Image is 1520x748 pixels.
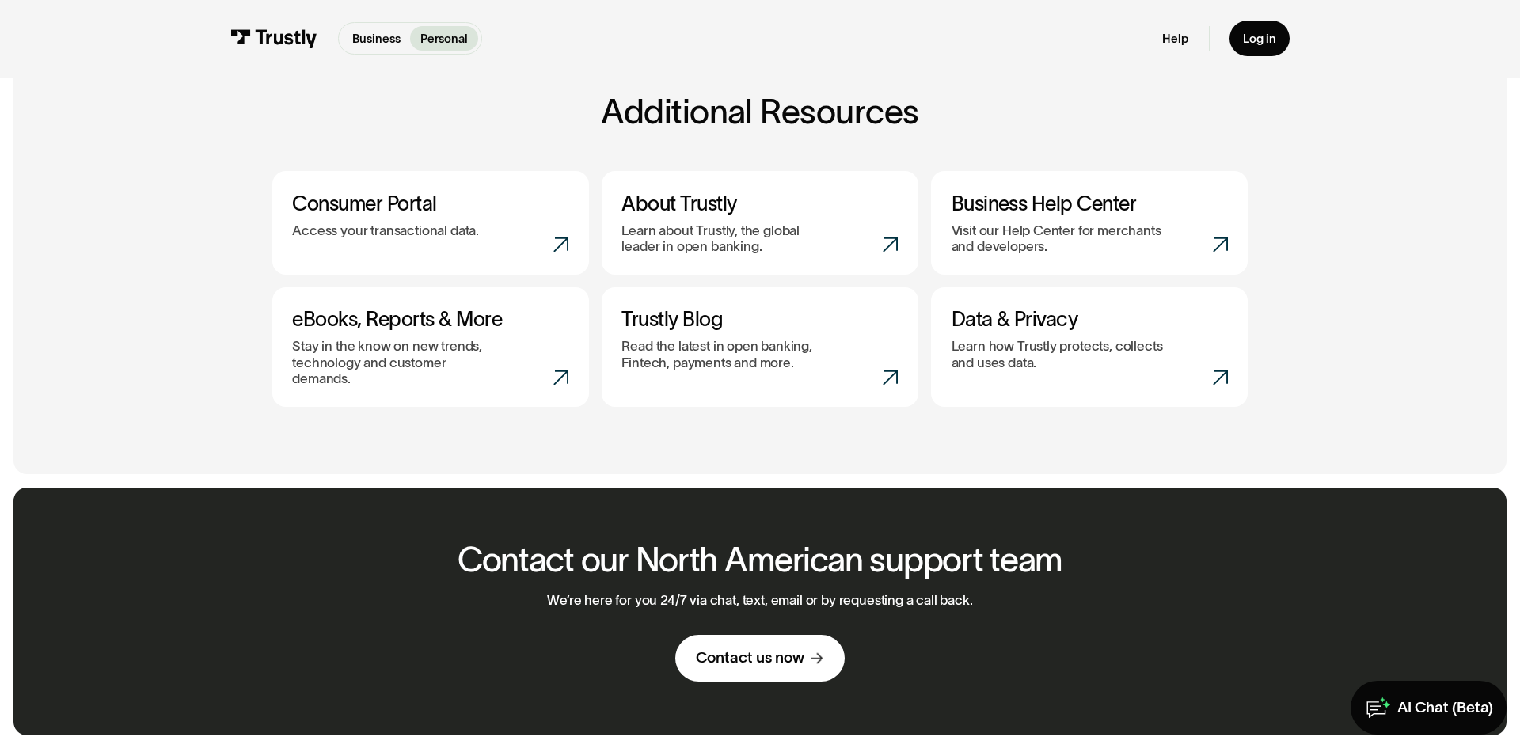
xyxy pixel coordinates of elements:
a: AI Chat (Beta) [1351,681,1507,735]
a: Business Help CenterVisit our Help Center for merchants and developers. [931,171,1248,275]
p: Learn about Trustly, the global leader in open banking. [621,222,835,255]
h3: Business Help Center [952,192,1228,216]
h3: eBooks, Reports & More [292,307,568,332]
a: Contact us now [675,635,844,682]
div: Log in [1243,31,1276,46]
p: Visit our Help Center for merchants and developers. [952,222,1165,255]
div: Contact us now [696,648,804,668]
a: Help [1162,31,1188,46]
a: eBooks, Reports & MoreStay in the know on new trends, technology and customer demands. [272,287,589,407]
a: Log in [1229,21,1290,56]
p: Access your transactional data. [292,222,479,238]
p: Personal [420,30,468,47]
p: Business [352,30,401,47]
div: AI Chat (Beta) [1397,698,1493,718]
a: Trustly BlogRead the latest in open banking, Fintech, payments and more. [602,287,918,407]
p: Stay in the know on new trends, technology and customer demands. [292,338,506,386]
p: Learn how Trustly protects, collects and uses data. [952,338,1165,370]
h2: Contact our North American support team [458,541,1062,579]
img: Trustly Logo [230,29,317,47]
h3: Consumer Portal [292,192,568,216]
p: We’re here for you 24/7 via chat, text, email or by requesting a call back. [547,592,972,608]
h3: Data & Privacy [952,307,1228,332]
h2: Additional Resources [272,93,1248,131]
h3: About Trustly [621,192,898,216]
a: Data & PrivacyLearn how Trustly protects, collects and uses data. [931,287,1248,407]
p: Read the latest in open banking, Fintech, payments and more. [621,338,835,370]
a: Business [342,26,410,51]
h3: Trustly Blog [621,307,898,332]
a: Personal [410,26,477,51]
a: Consumer PortalAccess your transactional data. [272,171,589,275]
a: About TrustlyLearn about Trustly, the global leader in open banking. [602,171,918,275]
